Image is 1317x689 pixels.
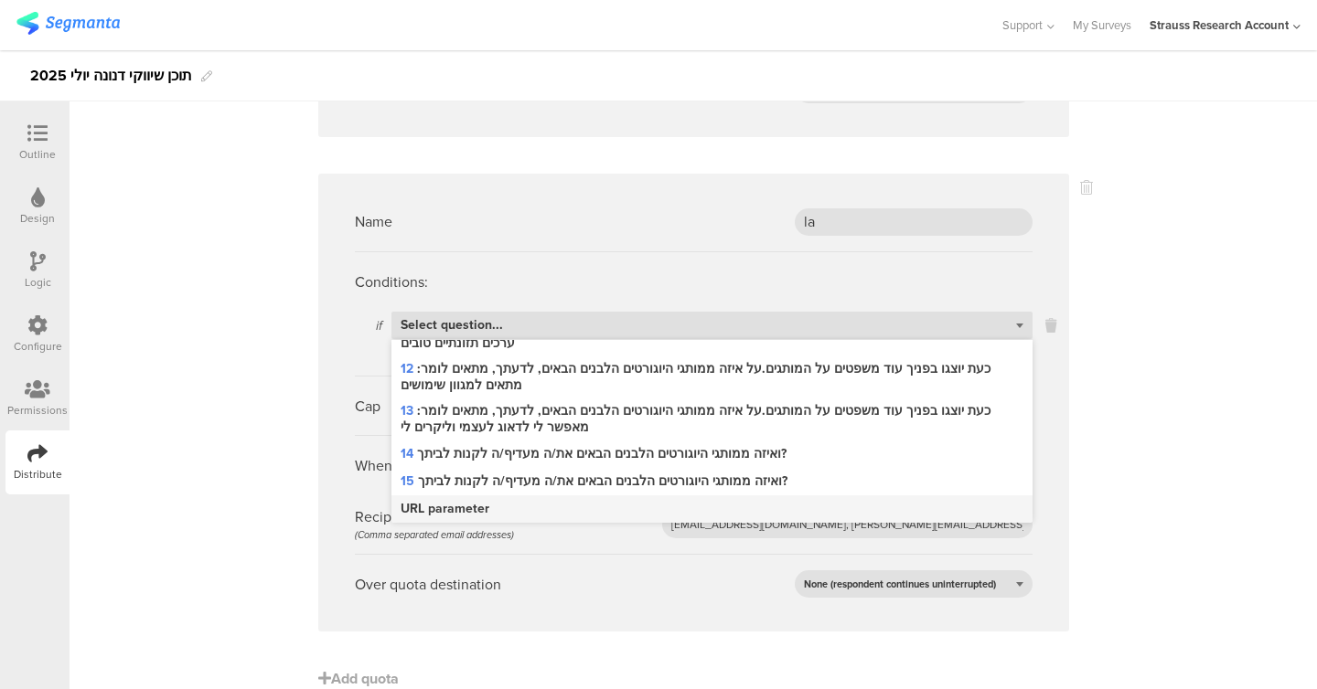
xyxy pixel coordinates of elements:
div: Permissions [7,402,68,419]
span: Select question... [401,315,503,334]
span: Add quota [318,668,399,689]
img: segmanta logo [16,12,120,35]
div: Design [20,210,55,227]
span: כעת יוצגו בפניך עוד משפטים על המותגים.על איזה ממותגי היוגורטים הלבנים הבאים, לדעתך, מתאים לומר: מ... [401,403,1023,436]
div: Conditions: [355,252,1033,312]
span: ואיזה ממותגי היוגורטים הלבנים הבאים את/ה מעדיף/ה לקנות לביתך? [401,446,787,462]
span: URL parameter [401,501,489,517]
input: you@domain.com, other@domain.com, ... [662,511,1033,538]
div: Over quota destination [355,574,501,595]
span: 14 [401,444,413,463]
div: Recipients: [355,506,514,542]
span: 15 [401,472,414,491]
div: Logic [25,274,51,291]
div: if [355,316,382,335]
span: 13 [401,401,413,420]
div: Strauss Research Account [1150,16,1289,34]
input: Untitled quota [795,208,1033,236]
span: 12 [401,359,413,378]
div: Outline [19,146,56,163]
div: (Comma separated email addresses) [355,527,514,542]
span: ואיזה ממותגי היוגורטים הלבנים הבאים את/ה מעדיף/ה לקנות לביתך? [401,473,787,490]
span: כעת יוצגו בפניך עוד משפטים על המותגים.על איזה ממותגי היוגורטים הלבנים הבאים, לדעתך, מתאים לומר: מ... [401,361,1023,394]
div: Cap [355,396,380,417]
span: None (respondent continues uninterrupted) [804,577,996,591]
span: Support [1002,16,1043,34]
span: כעת יוצגו בפניך עוד משפטים על המותגים.על איזה ממותגי היוגורטים הלבנים הבאים, לדעתך, מתאים לומר: מ... [401,319,1023,352]
div: Distribute [14,466,62,482]
div: Name [355,211,392,232]
div: תוכן שיווקי דנונה יולי 2025 [30,61,192,90]
div: When the quota is met send email [355,455,573,476]
div: Configure [14,338,62,355]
